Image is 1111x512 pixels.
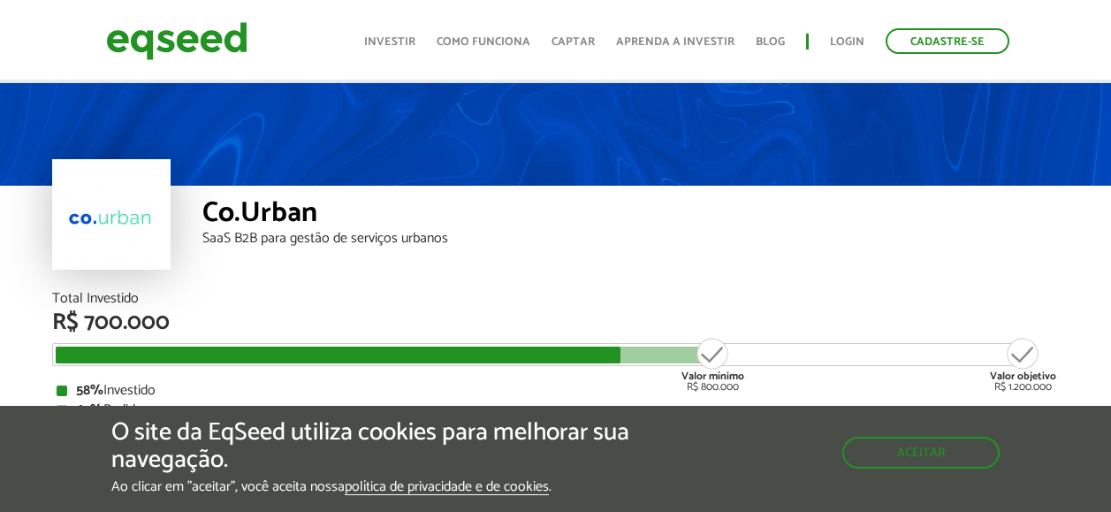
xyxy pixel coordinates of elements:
[552,36,595,48] a: Captar
[111,478,644,495] p: Ao clicar em "aceitar", você aceita nossa .
[106,18,247,65] img: EqSeed
[842,437,1000,469] button: Aceitar
[681,368,744,385] strong: Valor mínimo
[202,199,1060,232] div: Co.Urban
[830,36,864,48] a: Login
[990,336,1056,393] div: R$ 1.200.000
[111,419,644,474] h5: O site da EqSeed utiliza cookies para melhorar sua navegação.
[756,36,785,48] a: Blog
[345,480,549,495] a: política de privacidade e de cookies
[202,232,1060,246] div: SaaS B2B para gestão de serviços urbanos
[76,398,103,422] strong: 67%
[364,36,415,48] a: Investir
[616,36,734,48] a: Aprenda a investir
[990,368,1056,385] strong: Valor objetivo
[52,311,1060,334] div: R$ 700.000
[57,403,1055,417] div: Pedidos
[680,336,746,393] div: R$ 800.000
[57,384,1055,398] div: Investido
[52,292,1060,306] div: Total Investido
[437,36,530,48] a: Como funciona
[76,378,103,402] strong: 58%
[886,28,1009,54] a: Cadastre-se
